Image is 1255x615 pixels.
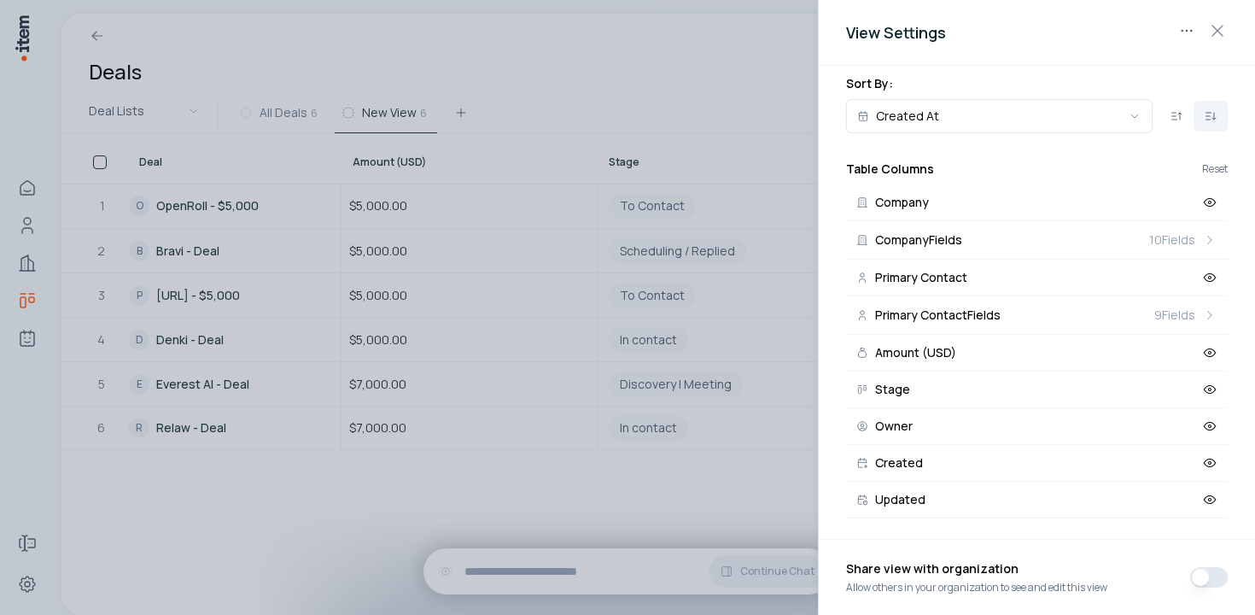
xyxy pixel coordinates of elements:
h2: View Settings [846,20,1228,44]
span: Share view with organization [846,560,1107,581]
button: Stage [846,372,1228,408]
button: Updated [846,482,1228,518]
span: Allow others in your organization to see and edit this view [846,581,1107,594]
h2: Table Columns [846,161,934,178]
button: Created [846,445,1228,482]
button: Primary Contact [846,260,1228,296]
span: Primary Contact Fields [875,309,1001,321]
span: Primary Contact [875,272,967,284]
button: Company [846,184,1228,221]
span: Company Fields [875,234,962,246]
button: Primary ContactFields9Fields [846,296,1228,335]
h2: Sort By: [846,75,1228,92]
span: 9 Fields [1154,307,1195,324]
span: Stage [875,384,910,395]
span: Updated [875,494,925,506]
button: CompanyFields10Fields [846,221,1228,260]
button: Amount (USD) [846,335,1228,372]
span: 10 Fields [1149,231,1195,249]
button: Owner [846,408,1228,445]
span: Company [875,196,929,208]
span: Created [875,457,923,469]
span: Owner [875,420,913,432]
button: Reset [1202,164,1228,174]
span: Amount (USD) [875,347,956,359]
button: View actions [1173,17,1200,44]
